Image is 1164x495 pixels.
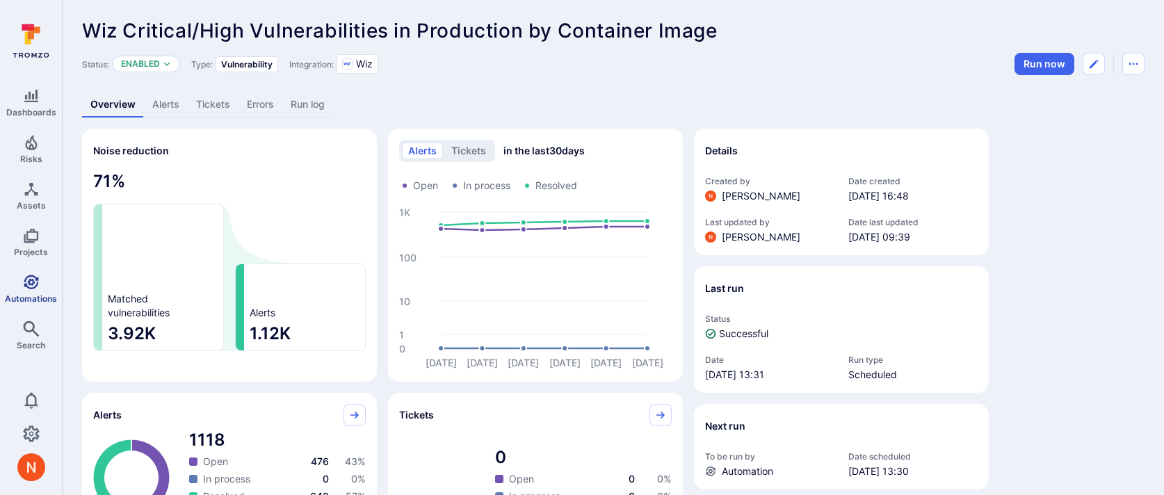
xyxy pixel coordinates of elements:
span: [DATE] 13:30 [848,464,978,478]
text: 1 [399,329,404,341]
span: Matched vulnerabilities [108,292,170,320]
img: ACg8ocIprwjrgDQnDsNSk9Ghn5p5-B8DpAKWoJ5Gi9syOE4K59tr4Q=s96-c [705,190,716,202]
img: ACg8ocIprwjrgDQnDsNSk9Ghn5p5-B8DpAKWoJ5Gi9syOE4K59tr4Q=s96-c [705,232,716,243]
span: Status: [82,59,109,70]
text: [DATE] [549,357,581,368]
span: Run type [848,355,978,365]
span: To be run by [705,451,834,462]
button: Edit automation [1083,53,1105,75]
a: Overview [82,92,144,117]
span: In process [203,472,250,486]
a: Run log [282,92,333,117]
a: Alerts [144,92,188,117]
text: [DATE] [467,357,498,368]
text: [DATE] [426,357,457,368]
span: [DATE] 09:39 [848,230,978,244]
text: 1K [399,206,410,218]
span: Open [413,179,438,193]
span: Dashboards [6,107,56,117]
span: [DATE] 13:31 [705,368,834,382]
div: Vulnerability [216,56,278,72]
button: Automation menu [1122,53,1145,75]
h2: Last run [705,282,744,295]
div: Automation tabs [82,92,1145,117]
span: Status [705,314,978,324]
span: Date created [848,176,978,186]
div: Neeren Patki [17,453,45,481]
span: [PERSON_NAME] [722,189,800,203]
section: Details widget [694,129,989,255]
span: in the last 30 days [503,144,585,158]
span: Last updated by [705,217,834,227]
text: [DATE] [632,357,663,368]
span: 476 [311,455,329,467]
span: total [495,446,672,469]
span: Projects [14,247,48,257]
h2: Next run [705,419,745,433]
text: [DATE] [590,357,622,368]
span: Successful [719,327,768,341]
span: total [189,429,366,451]
img: ACg8ocIprwjrgDQnDsNSk9Ghn5p5-B8DpAKWoJ5Gi9syOE4K59tr4Q=s96-c [17,453,45,481]
span: 3.92K [108,323,218,345]
span: Date last updated [848,217,978,227]
section: Last run widget [694,266,989,393]
span: Tickets [399,408,434,422]
button: Run automation [1015,53,1074,75]
span: 0 [323,473,329,485]
span: Open [203,455,228,469]
h2: Details [705,144,738,158]
span: Automations [5,293,57,304]
span: Search [17,340,45,350]
span: 71 % [93,170,366,193]
span: Noise reduction [93,145,169,156]
span: Scheduled [848,368,978,382]
span: Date scheduled [848,451,978,462]
span: Integration: [289,59,334,70]
span: Type: [191,59,213,70]
span: Wiz Critical/High Vulnerabilities in Production by Container Image [82,19,718,42]
span: Open [509,472,534,486]
span: 0 [629,473,635,485]
text: 0 [399,343,405,355]
span: Wiz [356,57,373,71]
div: Alerts/Tickets trend [388,129,683,382]
span: Risks [20,154,42,164]
span: Resolved [535,179,577,193]
text: [DATE] [508,357,539,368]
span: 0 % [657,473,672,485]
span: Alerts [250,306,275,320]
span: [PERSON_NAME] [722,230,800,244]
div: Neeren Patki [705,190,716,202]
button: Enabled [121,58,160,70]
span: [DATE] 16:48 [848,189,978,203]
span: Automation [722,464,773,478]
span: 1.12K [250,323,359,345]
section: Next run widget [694,404,989,489]
span: Assets [17,200,46,211]
button: Expand dropdown [163,60,171,68]
div: Neeren Patki [705,232,716,243]
text: 100 [399,252,417,263]
button: alerts [402,143,443,159]
a: Tickets [188,92,239,117]
span: Date [705,355,834,365]
span: Created by [705,176,834,186]
button: tickets [445,143,492,159]
span: In process [463,179,510,193]
span: Alerts [93,408,122,422]
a: Errors [239,92,282,117]
span: 0 % [351,473,366,485]
span: 43 % [345,455,366,467]
text: 10 [399,295,410,307]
